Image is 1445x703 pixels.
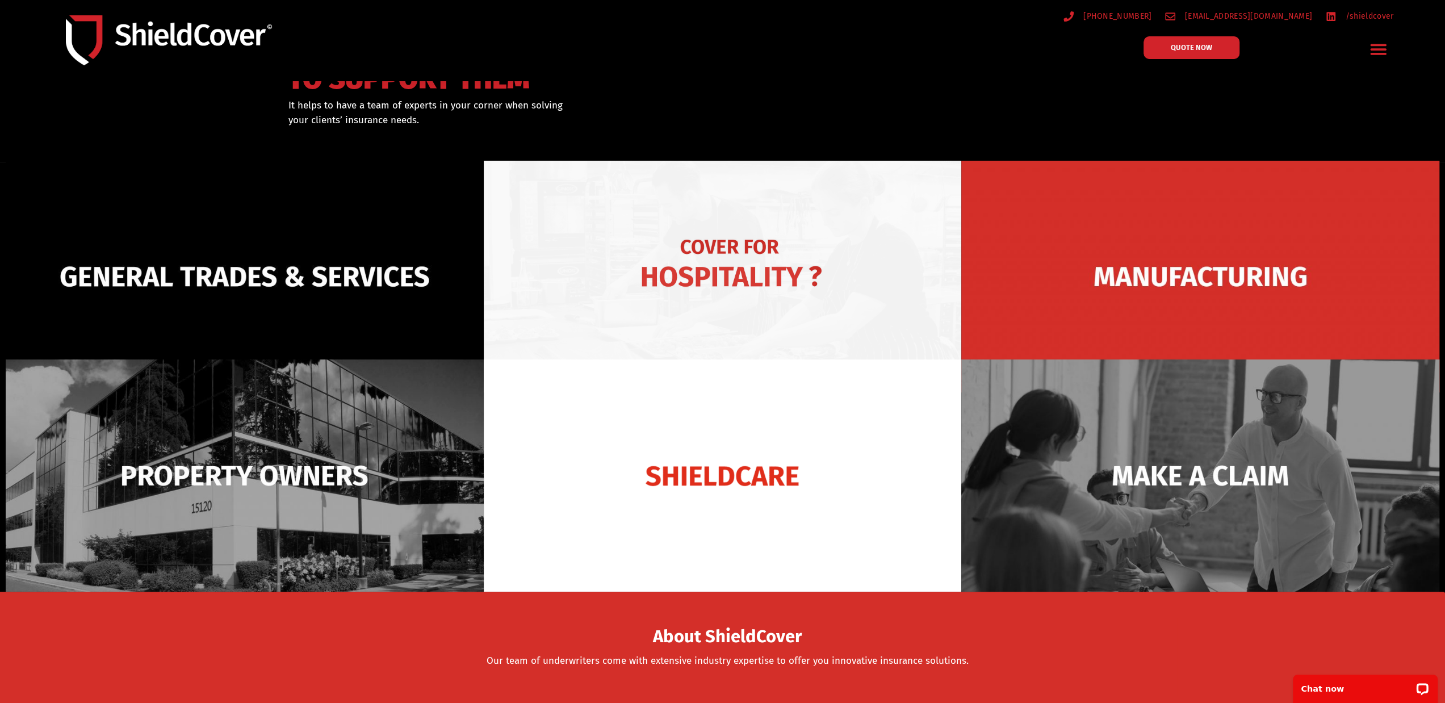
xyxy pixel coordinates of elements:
[1165,9,1312,23] a: [EMAIL_ADDRESS][DOMAIN_NAME]
[1171,44,1212,51] span: QUOTE NOW
[653,633,802,645] a: About ShieldCover
[288,98,781,127] div: It helps to have a team of experts in your corner when solving
[653,630,802,644] span: About ShieldCover
[1080,9,1151,23] span: [PHONE_NUMBER]
[1144,36,1239,59] a: QUOTE NOW
[1285,667,1445,703] iframe: LiveChat chat widget
[288,113,781,128] p: your clients’ insurance needs.
[1343,9,1394,23] span: /shieldcover
[66,15,272,66] img: Shield-Cover-Underwriting-Australia-logo-full
[1326,9,1393,23] a: /shieldcover
[1063,9,1151,23] a: [PHONE_NUMBER]
[1182,9,1312,23] span: [EMAIL_ADDRESS][DOMAIN_NAME]
[487,655,969,667] a: Our team of underwriters come with extensive industry expertise to offer you innovative insurance...
[1366,36,1392,62] div: Menu Toggle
